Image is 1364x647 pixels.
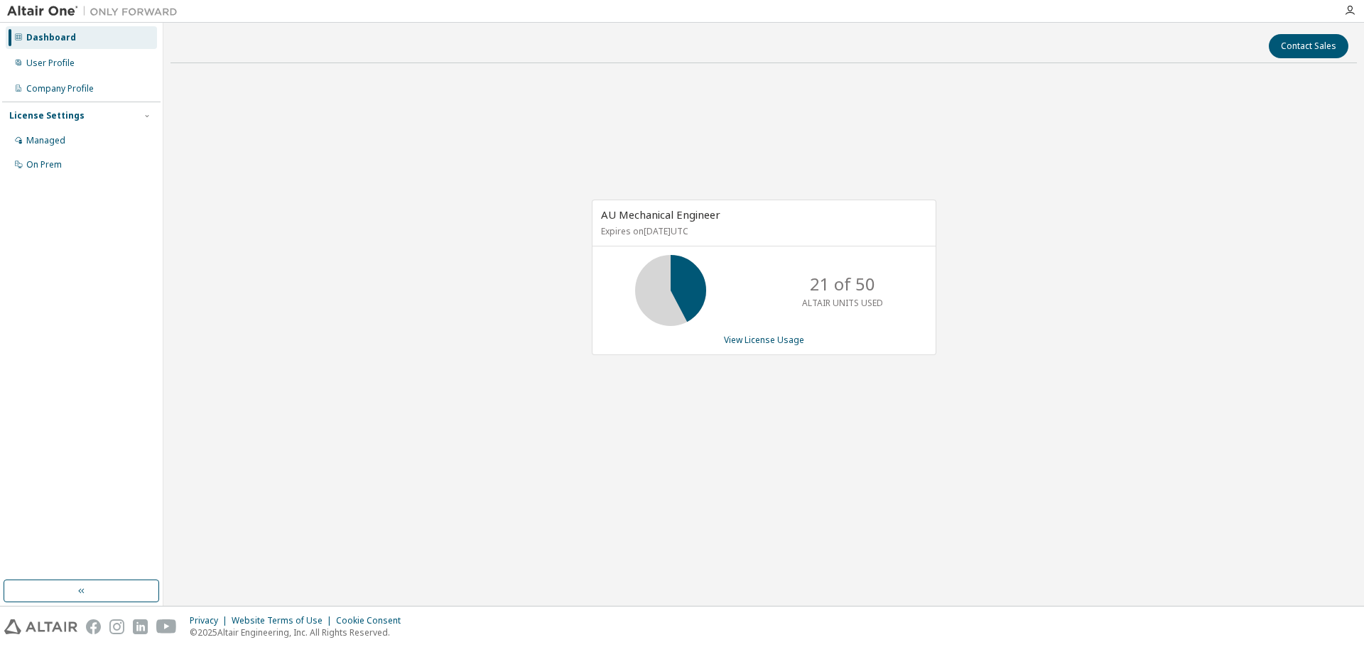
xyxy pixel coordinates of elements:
p: Expires on [DATE] UTC [601,225,924,237]
div: Managed [26,135,65,146]
p: © 2025 Altair Engineering, Inc. All Rights Reserved. [190,626,409,638]
img: youtube.svg [156,619,177,634]
div: Company Profile [26,83,94,94]
button: Contact Sales [1269,34,1348,58]
img: instagram.svg [109,619,124,634]
span: AU Mechanical Engineer [601,207,720,222]
div: On Prem [26,159,62,170]
img: facebook.svg [86,619,101,634]
p: 21 of 50 [810,272,875,296]
div: Privacy [190,615,232,626]
div: Dashboard [26,32,76,43]
a: View License Usage [724,334,804,346]
div: User Profile [26,58,75,69]
div: License Settings [9,110,85,121]
div: Cookie Consent [336,615,409,626]
img: altair_logo.svg [4,619,77,634]
p: ALTAIR UNITS USED [802,297,883,309]
img: linkedin.svg [133,619,148,634]
div: Website Terms of Use [232,615,336,626]
img: Altair One [7,4,185,18]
